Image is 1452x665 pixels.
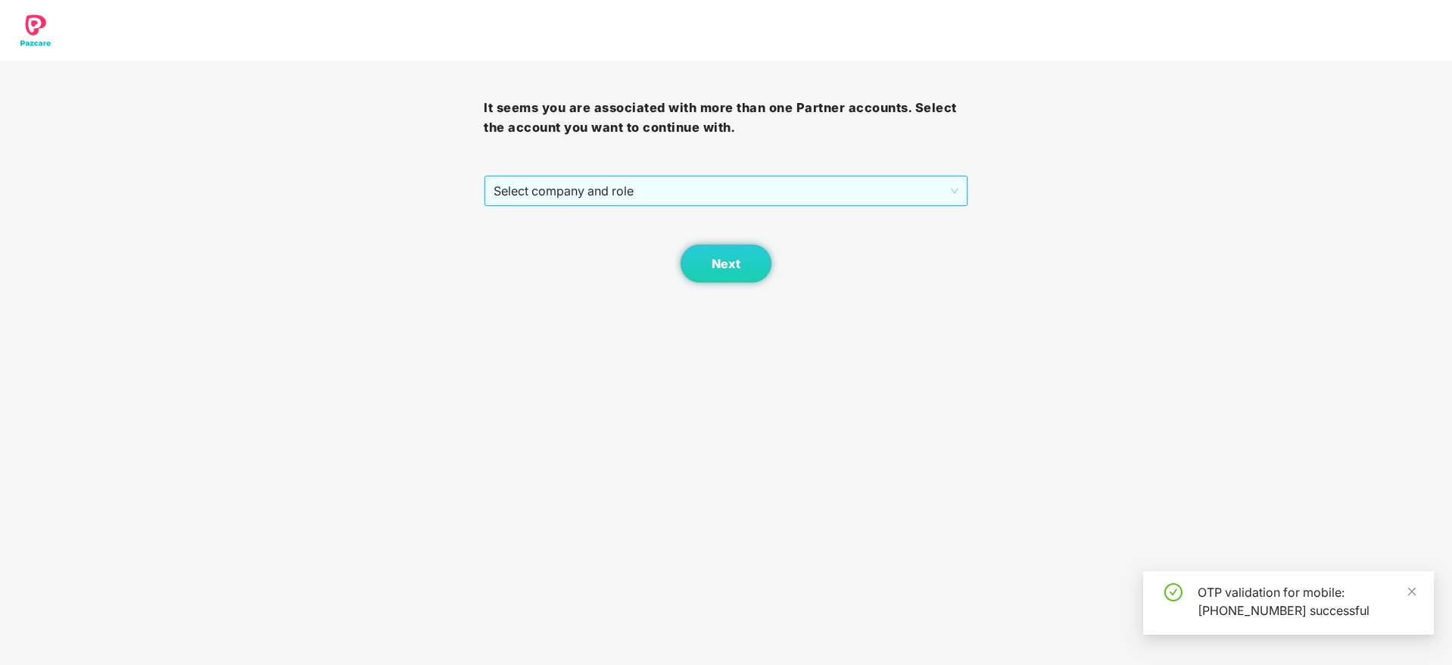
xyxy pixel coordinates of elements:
button: Next [681,245,771,283]
div: OTP validation for mobile: [PHONE_NUMBER] successful [1198,583,1416,620]
span: check-circle [1164,583,1182,601]
span: Next [712,257,740,271]
h3: It seems you are associated with more than one Partner accounts. Select the account you want to c... [484,98,967,137]
span: Select company and role [494,176,958,205]
span: close [1407,586,1417,597]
